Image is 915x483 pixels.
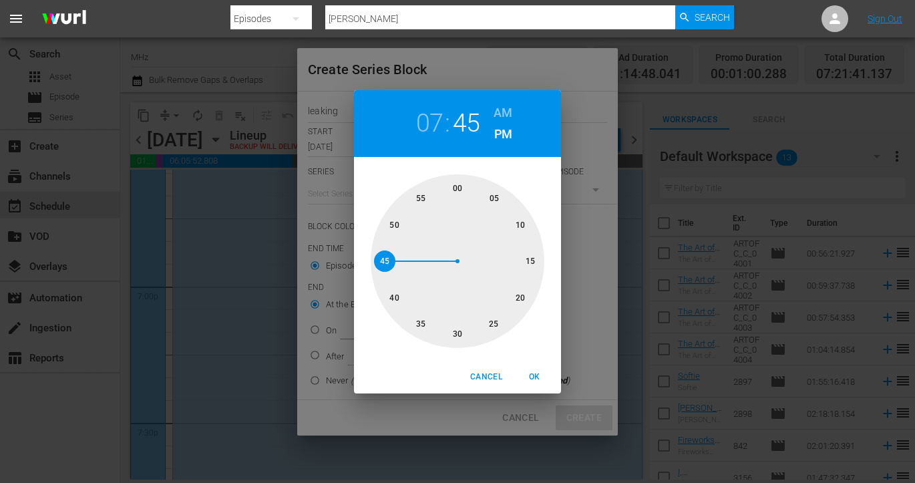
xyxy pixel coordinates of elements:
[453,108,480,138] button: 45
[494,124,512,145] button: PM
[868,13,902,24] a: Sign Out
[8,11,24,27] span: menu
[695,5,730,29] span: Search
[445,108,450,138] h2: :
[470,370,502,384] span: Cancel
[518,370,550,384] span: OK
[494,102,512,124] button: AM
[32,3,96,35] img: ans4CAIJ8jUAAAAAAAAAAAAAAAAAAAAAAAAgQb4GAAAAAAAAAAAAAAAAAAAAAAAAJMjXAAAAAAAAAAAAAAAAAAAAAAAAgAT5G...
[416,108,443,138] button: 07
[513,366,556,388] button: OK
[465,366,508,388] button: Cancel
